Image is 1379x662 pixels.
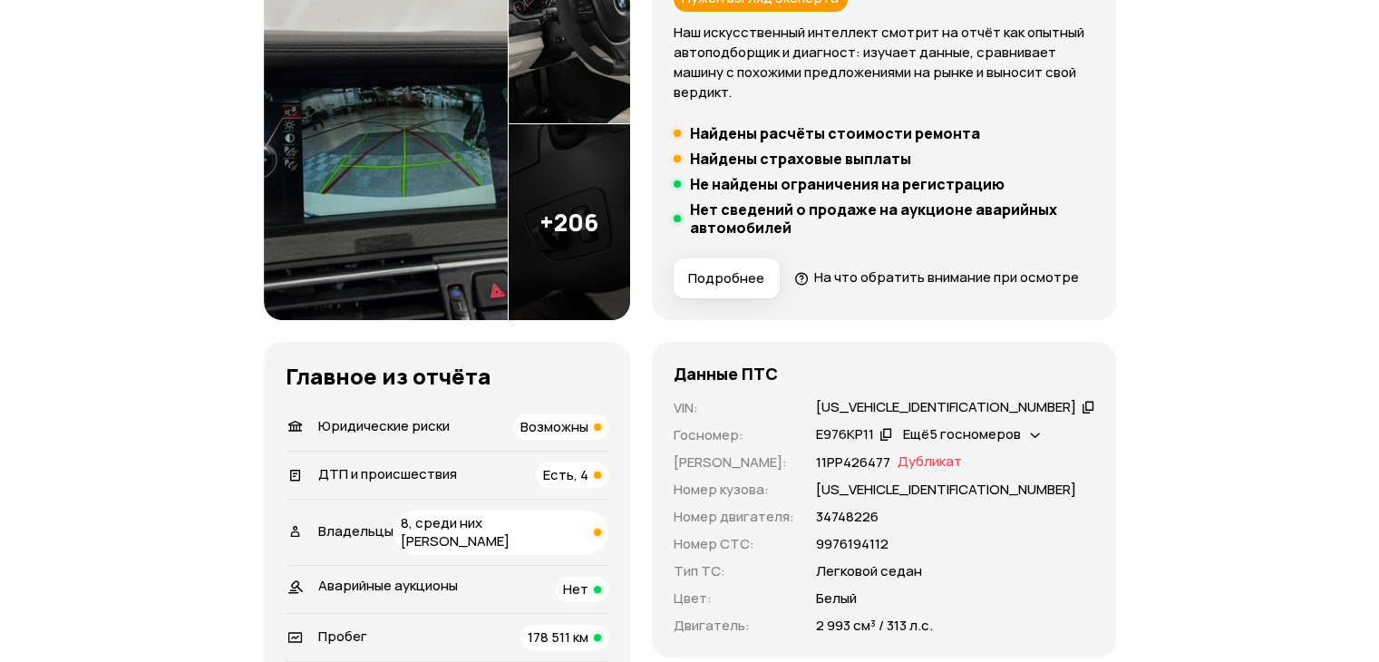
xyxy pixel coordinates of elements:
span: Подробнее [688,269,764,287]
span: ДТП и происшествия [318,464,457,483]
span: Нет [563,579,588,599]
p: [PERSON_NAME] : [674,453,794,472]
span: Юридические риски [318,416,450,435]
div: Е976КР11 [816,425,874,444]
span: Возможны [520,417,588,436]
button: Подробнее [674,258,780,298]
h3: Главное из отчёта [286,364,608,389]
div: [US_VEHICLE_IDENTIFICATION_NUMBER] [816,398,1076,417]
span: 178 511 км [528,628,588,647]
a: На что обратить внимание при осмотре [794,268,1079,287]
span: 8, среди них [PERSON_NAME] [401,513,510,550]
span: Дубликат [898,453,962,472]
span: Владельцы [318,521,393,540]
p: 34748226 [816,507,879,527]
span: Есть, 4 [543,465,588,484]
p: Наш искусственный интеллект смотрит на отчёт как опытный автоподборщик и диагност: изучает данные... [674,23,1094,102]
p: VIN : [674,398,794,418]
p: 11РР426477 [816,453,890,472]
h5: Найдены страховые выплаты [690,150,911,168]
h4: Данные ПТС [674,364,778,384]
p: 9976194112 [816,534,889,554]
span: Ещё 5 госномеров [903,424,1021,443]
span: Пробег [318,627,367,646]
p: Цвет : [674,589,794,608]
span: На что обратить внимание при осмотре [814,268,1079,287]
h5: Не найдены ограничения на регистрацию [690,175,1005,193]
p: Номер СТС : [674,534,794,554]
p: Белый [816,589,857,608]
p: 2 993 см³ / 313 л.с. [816,616,933,636]
h5: Нет сведений о продаже на аукционе аварийных автомобилей [690,200,1094,237]
p: Тип ТС : [674,561,794,581]
span: Аварийные аукционы [318,576,458,595]
p: Двигатель : [674,616,794,636]
p: [US_VEHICLE_IDENTIFICATION_NUMBER] [816,480,1076,500]
p: Номер кузова : [674,480,794,500]
p: Номер двигателя : [674,507,794,527]
p: Легковой седан [816,561,922,581]
h5: Найдены расчёты стоимости ремонта [690,124,980,142]
p: Госномер : [674,425,794,445]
